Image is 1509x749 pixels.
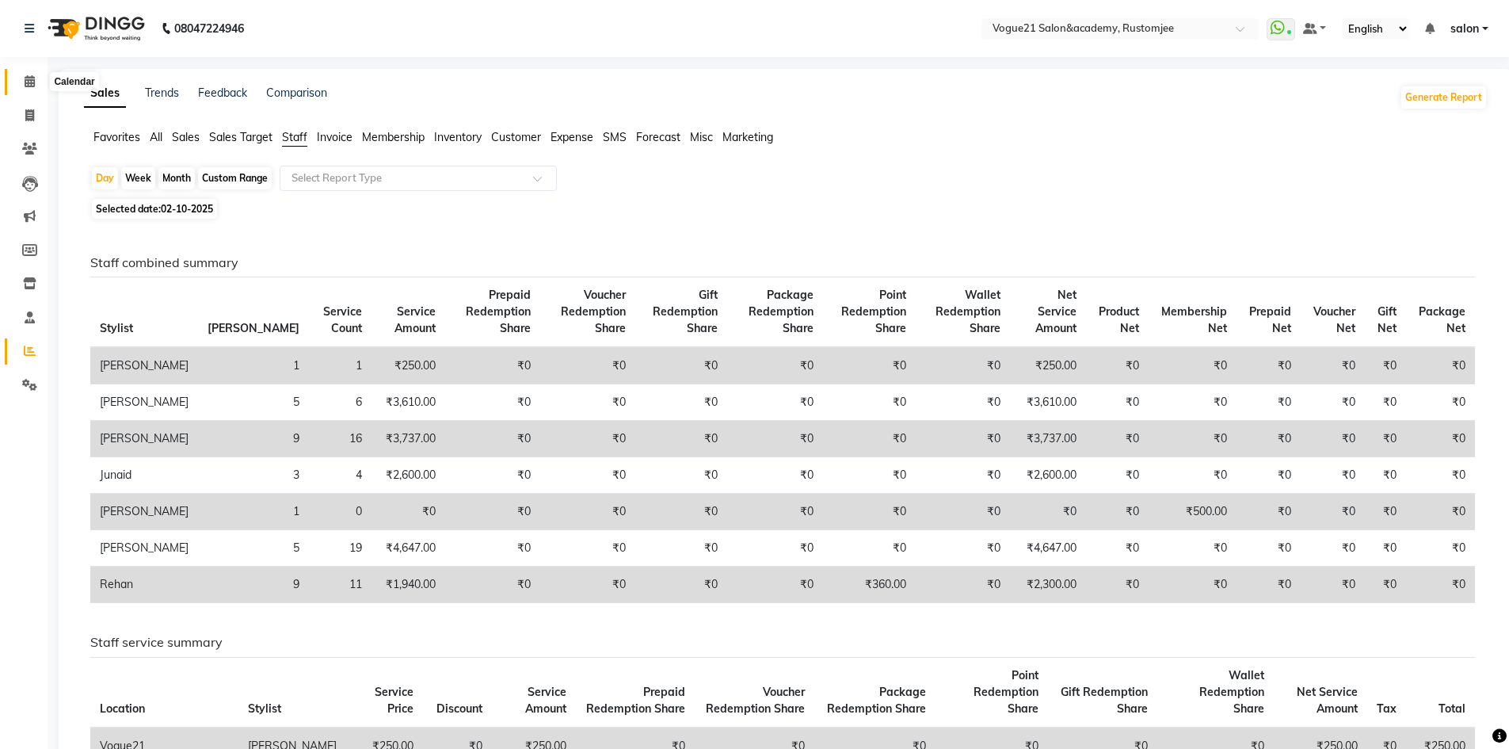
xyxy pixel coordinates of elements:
td: ₹0 [635,457,727,494]
div: Calendar [50,72,98,91]
span: Gift Net [1378,304,1397,335]
td: ₹0 [445,567,540,603]
td: ₹0 [916,457,1010,494]
td: 1 [198,347,309,384]
td: ₹0 [1365,384,1406,421]
td: ₹0 [1406,567,1475,603]
td: ₹0 [823,347,916,384]
td: ₹0 [1010,494,1087,530]
span: Forecast [636,130,680,144]
td: [PERSON_NAME] [90,494,198,530]
td: ₹0 [635,530,727,567]
td: ₹0 [916,530,1010,567]
td: ₹0 [727,530,823,567]
td: [PERSON_NAME] [90,347,198,384]
span: SMS [603,130,627,144]
span: Wallet Redemption Share [936,288,1000,335]
span: Customer [491,130,541,144]
td: ₹0 [1086,530,1149,567]
span: Service Price [375,685,413,716]
td: ₹0 [635,384,727,421]
span: Wallet Redemption Share [1199,668,1264,716]
td: ₹0 [540,384,635,421]
td: ₹250.00 [1010,347,1087,384]
td: ₹0 [635,347,727,384]
td: 1 [198,494,309,530]
a: Feedback [198,86,247,100]
td: ₹0 [540,457,635,494]
td: ₹0 [1149,347,1237,384]
td: ₹0 [635,421,727,457]
td: ₹0 [727,384,823,421]
td: ₹2,600.00 [1010,457,1087,494]
span: Point Redemption Share [841,288,906,335]
td: ₹0 [1365,567,1406,603]
td: ₹0 [540,421,635,457]
span: Membership Net [1161,304,1227,335]
a: Comparison [266,86,327,100]
span: Package Net [1419,304,1465,335]
td: ₹0 [1365,347,1406,384]
td: ₹0 [1301,567,1365,603]
td: ₹0 [540,530,635,567]
td: 11 [309,567,372,603]
td: 3 [198,457,309,494]
td: 5 [198,530,309,567]
td: ₹0 [445,347,540,384]
span: Tax [1377,701,1397,716]
td: ₹0 [1086,567,1149,603]
td: ₹500.00 [1149,494,1237,530]
td: ₹0 [916,347,1010,384]
td: ₹3,610.00 [372,384,445,421]
td: ₹0 [1301,530,1365,567]
td: ₹1,940.00 [372,567,445,603]
span: Voucher Redemption Share [706,685,805,716]
span: Favorites [93,130,140,144]
span: Total [1439,701,1465,716]
td: ₹0 [1365,494,1406,530]
span: [PERSON_NAME] [208,321,299,335]
td: ₹0 [1149,421,1237,457]
td: 0 [309,494,372,530]
td: 1 [309,347,372,384]
td: ₹0 [823,384,916,421]
span: Sales Target [209,130,272,144]
span: salon [1450,21,1479,37]
span: Prepaid Redemption Share [586,685,685,716]
td: ₹0 [540,567,635,603]
td: ₹0 [1237,384,1301,421]
td: ₹0 [1406,347,1475,384]
td: ₹0 [727,494,823,530]
td: 5 [198,384,309,421]
td: ₹0 [916,567,1010,603]
td: [PERSON_NAME] [90,384,198,421]
td: ₹0 [445,457,540,494]
td: ₹0 [1237,347,1301,384]
td: ₹0 [1149,530,1237,567]
td: ₹0 [1086,421,1149,457]
td: ₹0 [540,347,635,384]
span: Inventory [434,130,482,144]
h6: Staff combined summary [90,255,1475,270]
td: 6 [309,384,372,421]
td: ₹0 [445,530,540,567]
td: ₹0 [727,421,823,457]
td: Junaid [90,457,198,494]
td: ₹0 [1365,457,1406,494]
td: ₹0 [727,347,823,384]
td: ₹0 [823,457,916,494]
td: ₹0 [1237,494,1301,530]
td: ₹0 [1406,457,1475,494]
td: ₹0 [916,384,1010,421]
span: Point Redemption Share [974,668,1038,716]
td: ₹0 [445,494,540,530]
span: 02-10-2025 [161,203,213,215]
td: ₹0 [635,494,727,530]
td: ₹0 [1301,384,1365,421]
td: ₹2,600.00 [372,457,445,494]
span: Invoice [317,130,352,144]
td: ₹0 [1365,421,1406,457]
h6: Staff service summary [90,635,1475,650]
td: ₹0 [1301,421,1365,457]
span: Service Amount [394,304,436,335]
